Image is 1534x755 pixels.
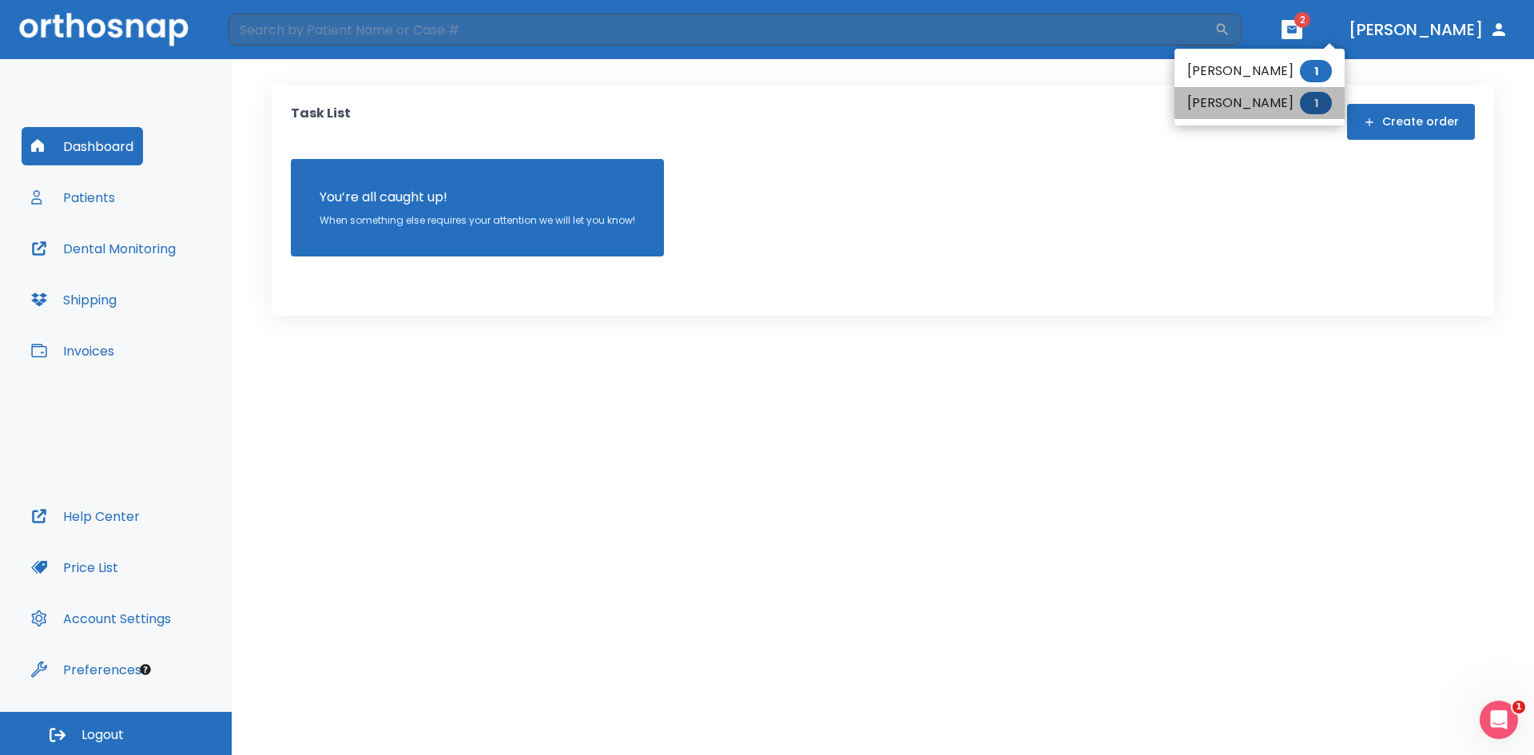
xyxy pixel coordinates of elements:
span: 1 [1300,60,1332,82]
span: 1 [1512,701,1525,713]
span: 1 [1300,92,1332,114]
li: [PERSON_NAME] [1174,87,1345,119]
li: [PERSON_NAME] [1174,55,1345,87]
iframe: Intercom live chat [1480,701,1518,739]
